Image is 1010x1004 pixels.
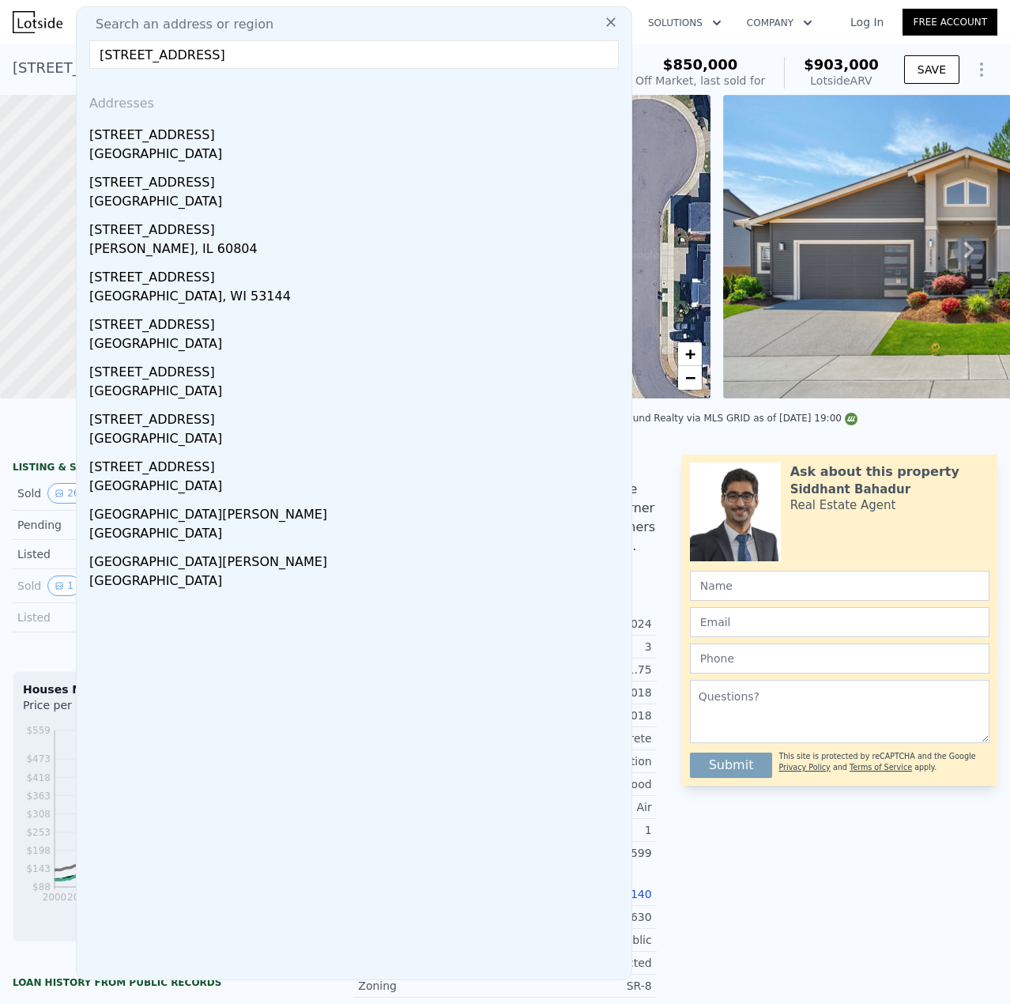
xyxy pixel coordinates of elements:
[904,55,959,84] button: SAVE
[89,145,625,167] div: [GEOGRAPHIC_DATA]
[790,497,896,513] div: Real Estate Agent
[89,524,625,546] div: [GEOGRAPHIC_DATA]
[47,576,81,596] button: View historical data
[690,753,773,778] button: Submit
[89,546,625,572] div: [GEOGRAPHIC_DATA][PERSON_NAME]
[635,9,734,37] button: Solutions
[89,357,625,382] div: [STREET_ADDRESS]
[690,607,989,637] input: Email
[13,461,315,477] div: LISTING & SALE HISTORY
[505,616,652,632] div: 2,024
[43,892,67,903] tspan: 2000
[790,481,910,497] div: Siddhant Bahadur
[903,9,997,36] a: Free Account
[734,9,825,37] button: Company
[89,429,625,451] div: [GEOGRAPHIC_DATA]
[47,483,86,504] button: View historical data
[89,572,625,594] div: [GEOGRAPHIC_DATA]
[89,382,625,404] div: [GEOGRAPHIC_DATA]
[23,697,164,723] div: Price per Square Foot
[358,978,505,994] div: Zoning
[778,763,830,772] a: Privacy Policy
[966,54,997,85] button: Show Options
[505,978,652,994] div: SR-8
[89,192,625,214] div: [GEOGRAPHIC_DATA]
[663,56,738,73] span: $850,000
[26,791,51,802] tspan: $363
[13,57,277,79] div: [STREET_ADDRESS] , Kent , WA 98030
[89,287,625,309] div: [GEOGRAPHIC_DATA], WI 53144
[89,477,625,499] div: [GEOGRAPHIC_DATA]
[678,342,702,366] a: Zoom in
[17,517,152,533] div: Pending
[17,546,152,562] div: Listed
[804,56,879,73] span: $903,000
[32,881,51,893] tspan: $88
[26,863,51,874] tspan: $143
[67,892,92,903] tspan: 2002
[17,576,152,596] div: Sold
[17,483,152,504] div: Sold
[685,368,695,387] span: −
[13,976,315,989] div: Loan history from public records
[635,73,765,89] div: Off Market, last sold for
[26,827,51,838] tspan: $253
[26,845,51,856] tspan: $198
[89,309,625,334] div: [STREET_ADDRESS]
[89,40,619,69] input: Enter an address, city, region, neighborhood or zip code
[678,366,702,390] a: Zoom out
[26,725,51,736] tspan: $559
[26,772,51,783] tspan: $418
[89,451,625,477] div: [STREET_ADDRESS]
[778,746,989,778] div: This site is protected by reCAPTCHA and the Google and apply.
[89,214,625,240] div: [STREET_ADDRESS]
[685,344,695,364] span: +
[89,404,625,429] div: [STREET_ADDRESS]
[690,644,989,674] input: Phone
[17,610,152,625] div: Listed
[83,15,273,34] span: Search an address or region
[89,334,625,357] div: [GEOGRAPHIC_DATA]
[89,167,625,192] div: [STREET_ADDRESS]
[790,462,959,481] div: Ask about this property
[89,499,625,524] div: [GEOGRAPHIC_DATA][PERSON_NAME]
[845,413,857,425] img: NWMLS Logo
[13,11,62,33] img: Lotside
[83,81,625,119] div: Addresses
[505,799,652,815] div: Forced Air
[26,809,51,820] tspan: $308
[690,571,989,601] input: Name
[23,681,305,697] div: Houses Median Sale
[89,119,625,145] div: [STREET_ADDRESS]
[831,14,903,30] a: Log In
[89,240,625,262] div: [PERSON_NAME], IL 60804
[26,753,51,764] tspan: $473
[850,763,912,772] a: Terms of Service
[804,73,879,89] div: Lotside ARV
[89,262,625,287] div: [STREET_ADDRESS]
